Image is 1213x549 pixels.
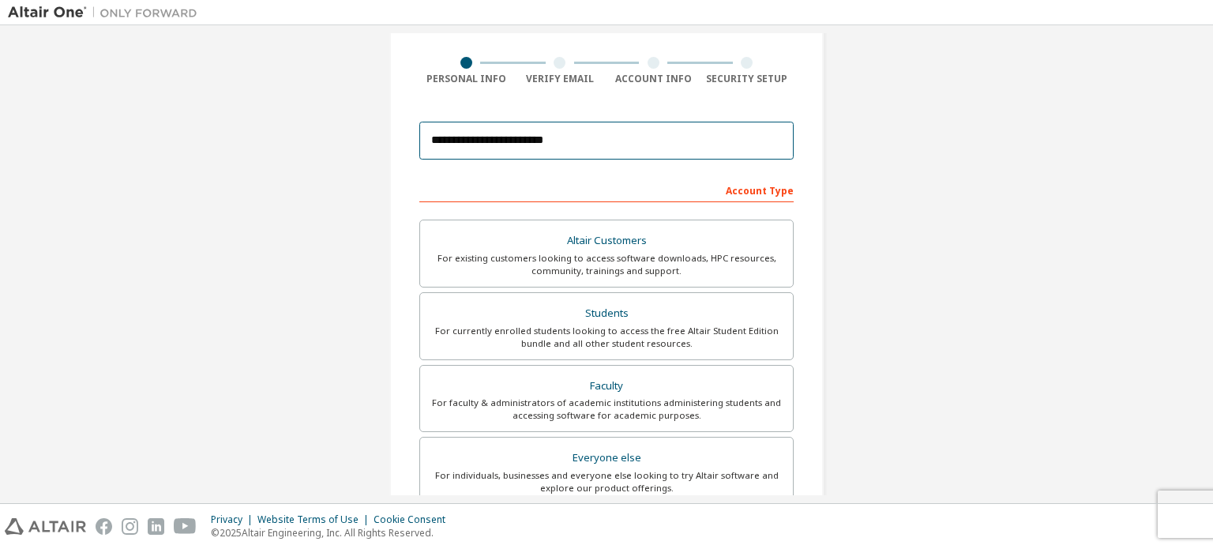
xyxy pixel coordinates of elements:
p: © 2025 Altair Engineering, Inc. All Rights Reserved. [211,526,455,540]
div: Altair Customers [430,230,783,252]
img: linkedin.svg [148,518,164,535]
div: For faculty & administrators of academic institutions administering students and accessing softwa... [430,397,783,422]
img: altair_logo.svg [5,518,86,535]
img: Altair One [8,5,205,21]
div: Faculty [430,375,783,397]
div: Students [430,303,783,325]
div: Verify Email [513,73,607,85]
img: facebook.svg [96,518,112,535]
div: Security Setup [700,73,794,85]
div: For existing customers looking to access software downloads, HPC resources, community, trainings ... [430,252,783,277]
div: Account Info [606,73,700,85]
img: youtube.svg [174,518,197,535]
div: Website Terms of Use [257,513,374,526]
div: Everyone else [430,447,783,469]
div: For currently enrolled students looking to access the free Altair Student Edition bundle and all ... [430,325,783,350]
div: Personal Info [419,73,513,85]
div: Account Type [419,177,794,202]
div: For individuals, businesses and everyone else looking to try Altair software and explore our prod... [430,469,783,494]
div: Privacy [211,513,257,526]
img: instagram.svg [122,518,138,535]
div: Cookie Consent [374,513,455,526]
